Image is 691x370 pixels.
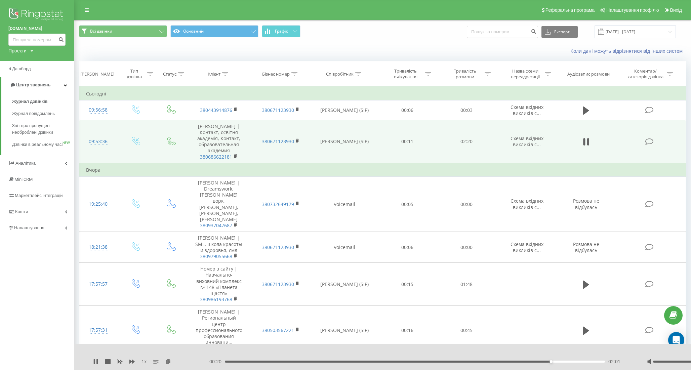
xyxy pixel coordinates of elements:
[507,68,543,80] div: Назва схеми переадресації
[573,241,599,253] span: Розмова не відбулась
[570,48,686,54] a: Коли дані можуть відрізнятися вiд інших систем
[311,306,377,355] td: [PERSON_NAME] (SIP)
[12,138,74,151] a: Дзвінки в реальному часіNEW
[90,29,112,34] span: Всі дзвінки
[200,222,232,229] a: 380937047687
[15,193,63,198] span: Маркетплейс інтеграцій
[188,263,250,306] td: Номер з сайту | Навчально-виховний комплекс № 148 «Планета щастя»
[262,201,294,207] a: 380732649179
[437,120,496,163] td: 02:20
[511,241,543,253] span: Схема вхідних викликів с...
[123,68,146,80] div: Тип дзвінка
[12,95,74,108] a: Журнал дзвінків
[200,107,232,113] a: 380443914876
[8,34,66,46] input: Пошук за номером
[1,77,74,93] a: Центр звернень
[15,161,36,166] span: Аналiтика
[545,7,595,13] span: Реферальна програма
[200,296,232,302] a: 380986193768
[208,358,225,365] span: - 00:20
[311,232,377,263] td: Voicemail
[8,25,66,32] a: [DOMAIN_NAME]
[437,232,496,263] td: 00:00
[511,198,543,210] span: Схема вхідних викликів с...
[86,324,110,337] div: 17:57:31
[12,120,74,138] a: Звіт про пропущені необроблені дзвінки
[311,263,377,306] td: [PERSON_NAME] (SIP)
[262,25,300,37] button: Графік
[326,71,354,77] div: Співробітник
[12,122,71,136] span: Звіт про пропущені необроблені дзвінки
[626,68,665,80] div: Коментар/категорія дзвінка
[262,327,294,333] a: 380503567221
[14,225,44,230] span: Налаштування
[541,26,578,38] button: Експорт
[511,104,543,116] span: Схема вхідних викликів с...
[80,71,114,77] div: [PERSON_NAME]
[86,198,110,211] div: 19:25:40
[188,176,250,232] td: [PERSON_NAME] | Dreamswork, [PERSON_NAME] ворк, [PERSON_NAME], [PERSON_NAME], [PERSON_NAME]
[311,120,377,163] td: [PERSON_NAME] (SIP)
[12,98,48,105] span: Журнал дзвінків
[86,241,110,254] div: 18:21:38
[86,104,110,117] div: 09:56:58
[550,360,553,363] div: Accessibility label
[200,253,232,259] a: 380979055668
[378,120,437,163] td: 00:11
[262,138,294,145] a: 380671123930
[311,176,377,232] td: Voicemail
[275,29,288,34] span: Графік
[208,71,220,77] div: Клієнт
[79,87,686,100] td: Сьогодні
[437,306,496,355] td: 00:45
[163,71,176,77] div: Статус
[86,278,110,291] div: 17:57:57
[378,306,437,355] td: 00:16
[447,68,483,80] div: Тривалість розмови
[141,358,147,365] span: 1 x
[606,7,659,13] span: Налаштування профілю
[79,163,686,177] td: Вчора
[311,100,377,120] td: [PERSON_NAME] (SIP)
[567,71,610,77] div: Аудіозапис розмови
[608,358,620,365] span: 02:01
[378,263,437,306] td: 00:15
[15,209,28,214] span: Кошти
[12,108,74,120] a: Журнал повідомлень
[437,176,496,232] td: 00:00
[262,281,294,287] a: 380671123930
[262,244,294,250] a: 380671123930
[8,7,66,24] img: Ringostat logo
[388,68,423,80] div: Тривалість очікування
[378,176,437,232] td: 00:05
[437,100,496,120] td: 00:03
[670,7,682,13] span: Вихід
[378,232,437,263] td: 00:06
[16,82,50,87] span: Центр звернень
[170,25,258,37] button: Основний
[262,107,294,113] a: 380671123930
[668,332,684,348] div: Open Intercom Messenger
[262,71,290,77] div: Бізнес номер
[12,66,31,71] span: Дашборд
[188,306,250,355] td: [PERSON_NAME] | Региональный центр профессионального образования инноваци…
[188,120,250,163] td: [PERSON_NAME] | Контакт, освітня академія, Контакт, образовательная академия
[79,25,167,37] button: Всі дзвінки
[14,177,33,182] span: Mini CRM
[12,141,63,148] span: Дзвінки в реальному часі
[200,154,232,160] a: 380686622181
[511,135,543,148] span: Схема вхідних викликів с...
[12,110,55,117] span: Журнал повідомлень
[467,26,538,38] input: Пошук за номером
[8,47,27,54] div: Проекти
[86,135,110,148] div: 09:53:36
[378,100,437,120] td: 00:06
[188,232,250,263] td: [PERSON_NAME] | SML, школа красоты и здоровья, смл
[437,263,496,306] td: 01:48
[573,198,599,210] span: Розмова не відбулась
